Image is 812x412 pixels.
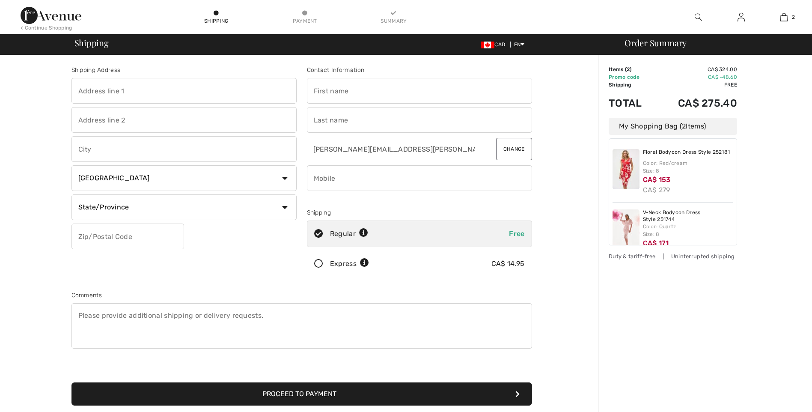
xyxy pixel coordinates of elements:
img: V-Neck Bodycon Dress Style 251744 [613,209,639,250]
img: My Bag [780,12,788,22]
img: Canadian Dollar [481,42,494,48]
input: Address line 2 [71,107,297,133]
div: CA$ 14.95 [491,259,525,269]
s: CA$ 279 [643,186,670,194]
span: EN [514,42,525,48]
img: My Info [738,12,745,22]
input: Mobile [307,165,532,191]
img: search the website [695,12,702,22]
input: Zip/Postal Code [71,224,184,249]
input: Address line 1 [71,78,297,104]
div: Express [330,259,369,269]
td: CA$ -48.60 [655,73,737,81]
td: Shipping [609,81,655,89]
div: Comments [71,291,532,300]
td: CA$ 275.40 [655,89,737,118]
span: 2 [792,13,795,21]
a: Floral Bodycon Dress Style 252181 [643,149,730,156]
a: V-Neck Bodycon Dress Style 251744 [643,209,734,223]
div: Regular [330,229,368,239]
button: Change [496,138,532,160]
span: CA$ 153 [643,176,671,184]
span: CAD [481,42,509,48]
div: My Shopping Bag ( Items) [609,118,737,135]
input: First name [307,78,532,104]
div: Summary [381,17,406,25]
a: 2 [763,12,805,22]
div: Color: Quartz Size: 8 [643,223,734,238]
a: Sign In [731,12,752,23]
span: Free [509,230,524,238]
input: E-mail [307,136,476,162]
div: < Continue Shopping [21,24,72,32]
button: Proceed to Payment [71,382,532,406]
img: 1ère Avenue [21,7,81,24]
td: CA$ 324.00 [655,66,737,73]
input: City [71,136,297,162]
td: Total [609,89,655,118]
td: Free [655,81,737,89]
div: Shipping [307,208,532,217]
div: Shipping [203,17,229,25]
div: Shipping Address [71,66,297,75]
span: Shipping [74,39,109,47]
div: Duty & tariff-free | Uninterrupted shipping [609,252,737,260]
span: CA$ 171 [643,239,669,247]
input: Last name [307,107,532,133]
img: Floral Bodycon Dress Style 252181 [613,149,639,189]
span: 2 [682,122,686,130]
span: 2 [627,66,630,72]
div: Contact Information [307,66,532,75]
div: Order Summary [614,39,807,47]
td: Items ( ) [609,66,655,73]
div: Payment [292,17,318,25]
td: Promo code [609,73,655,81]
div: Color: Red/cream Size: 8 [643,159,734,175]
